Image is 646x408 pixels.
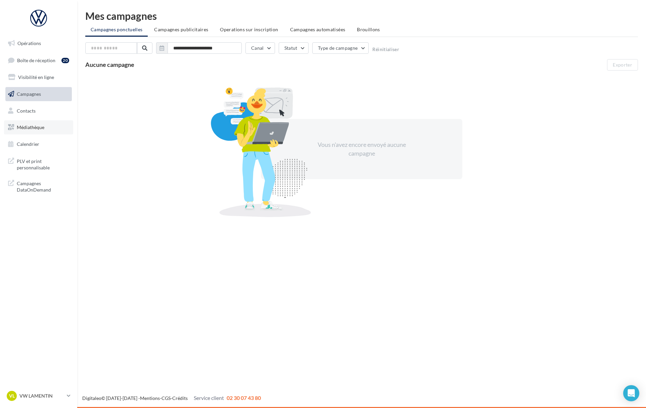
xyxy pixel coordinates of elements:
a: Opérations [4,36,73,50]
a: Calendrier [4,137,73,151]
span: PLV et print personnalisable [17,157,69,171]
a: Digitaleo [82,395,101,401]
a: CGS [161,395,171,401]
button: Exporter [607,59,638,71]
span: Brouillons [357,27,380,32]
button: Type de campagne [312,42,369,54]
span: Contacts [17,108,36,113]
span: VL [9,393,15,399]
span: Boîte de réception [17,57,55,63]
div: 20 [61,58,69,63]
div: Mes campagnes [85,11,638,21]
span: Médiathèque [17,124,44,130]
p: VW LAMENTIN [19,393,64,399]
span: Campagnes DataOnDemand [17,179,69,193]
span: Aucune campagne [85,61,134,68]
a: PLV et print personnalisable [4,154,73,174]
button: Canal [245,42,275,54]
a: Campagnes [4,87,73,101]
span: © [DATE]-[DATE] - - - [82,395,261,401]
span: Operations sur inscription [220,27,278,32]
a: Contacts [4,104,73,118]
span: 02 30 07 43 80 [227,395,261,401]
a: Campagnes DataOnDemand [4,176,73,196]
span: Calendrier [17,141,39,147]
span: Campagnes publicitaires [154,27,208,32]
a: Visibilité en ligne [4,70,73,84]
button: Statut [279,42,309,54]
a: Crédits [172,395,188,401]
button: Réinitialiser [372,47,399,52]
span: Campagnes automatisées [290,27,345,32]
span: Service client [194,395,224,401]
a: Mentions [140,395,160,401]
span: Opérations [17,40,41,46]
span: Visibilité en ligne [18,74,54,80]
span: Campagnes [17,91,41,97]
a: Boîte de réception20 [4,53,73,68]
div: Open Intercom Messenger [623,385,639,401]
a: VL VW LAMENTIN [5,390,72,402]
div: Vous n'avez encore envoyé aucune campagne [304,140,419,158]
a: Médiathèque [4,120,73,134]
